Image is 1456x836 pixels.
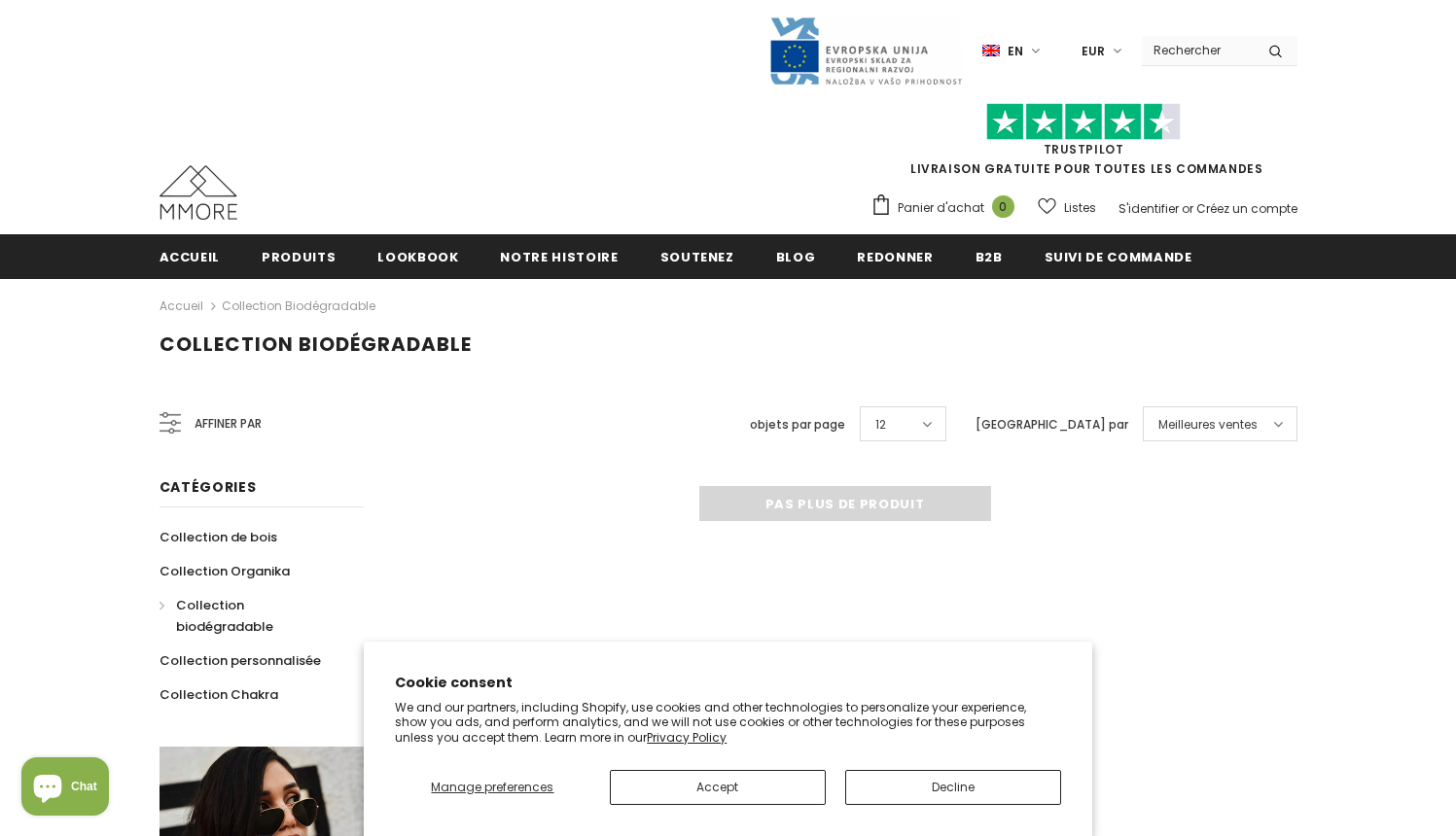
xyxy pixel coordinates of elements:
[976,234,1003,278] a: B2B
[875,415,886,435] span: 12
[431,779,553,795] span: Manage preferences
[160,644,321,678] a: Collection personnalisée
[992,195,1014,218] span: 0
[176,596,273,636] span: Collection biodégradable
[395,700,1061,746] p: We and our partners, including Shopify, use cookies and other technologies to personalize your ex...
[1119,200,1179,217] a: S'identifier
[1044,141,1124,157] a: TrustPilot
[160,248,221,266] span: Accueil
[660,234,734,278] a: soutenez
[500,234,618,278] a: Notre histoire
[776,234,816,278] a: Blog
[768,16,963,87] img: Javni Razpis
[195,413,262,435] span: Affiner par
[262,248,336,266] span: Produits
[857,248,933,266] span: Redonner
[377,234,458,278] a: Lookbook
[160,554,290,588] a: Collection Organika
[986,103,1181,141] img: Faites confiance aux étoiles pilotes
[160,477,257,497] span: Catégories
[1045,248,1192,266] span: Suivi de commande
[395,673,1061,693] h2: Cookie consent
[222,297,375,314] a: Collection biodégradable
[1182,200,1193,217] span: or
[160,234,221,278] a: Accueil
[976,248,1003,266] span: B2B
[870,193,1024,223] a: Panier d'achat 0
[377,248,458,266] span: Lookbook
[160,528,277,546] span: Collection de bois
[160,685,278,704] span: Collection Chakra
[1142,36,1254,64] input: Search Site
[1038,191,1096,225] a: Listes
[647,729,727,746] a: Privacy Policy
[776,248,816,266] span: Blog
[660,248,734,266] span: soutenez
[262,234,336,278] a: Produits
[857,234,933,278] a: Redonner
[750,415,845,435] label: objets par page
[845,770,1061,805] button: Decline
[768,42,963,58] a: Javni Razpis
[160,295,203,318] a: Accueil
[1045,234,1192,278] a: Suivi de commande
[160,651,321,670] span: Collection personnalisée
[160,165,237,220] img: Cas MMORE
[982,43,1000,59] img: i-lang-1.png
[160,520,277,554] a: Collection de bois
[1196,200,1297,217] a: Créez un compte
[160,562,290,580] span: Collection Organika
[500,248,618,266] span: Notre histoire
[395,770,589,805] button: Manage preferences
[1082,42,1105,61] span: EUR
[160,588,342,644] a: Collection biodégradable
[976,415,1128,435] label: [GEOGRAPHIC_DATA] par
[16,757,115,820] inbox-online-store-chat: Shopify online store chat
[898,198,984,218] span: Panier d'achat
[1064,198,1096,218] span: Listes
[160,678,278,712] a: Collection Chakra
[870,112,1297,177] span: LIVRAISON GRATUITE POUR TOUTES LES COMMANDES
[1008,42,1023,61] span: en
[160,331,472,358] span: Collection biodégradable
[1158,415,1258,435] span: Meilleures ventes
[610,770,826,805] button: Accept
